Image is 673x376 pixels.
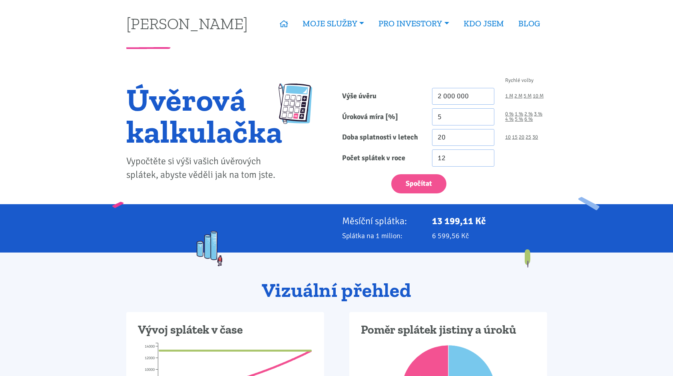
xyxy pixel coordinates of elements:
h3: Poměr splátek jistiny a úroků [361,322,536,338]
tspan: 10000 [144,367,154,372]
label: Počet splátek v roce [336,149,426,167]
a: PRO INVESTORY [371,14,456,33]
p: 6 599,56 Kč [432,230,547,241]
a: 1 M [505,94,513,99]
a: [PERSON_NAME] [126,16,248,31]
a: 6 % [524,117,533,122]
h1: Úvěrová kalkulačka [126,84,283,147]
p: Měsíční splátka: [342,215,421,227]
a: 5 M [524,94,532,99]
button: Spočítat [391,174,446,194]
a: 25 [526,135,531,140]
a: 15 [512,135,518,140]
span: Rychlé volby [505,78,534,83]
a: 2 % [524,111,533,117]
a: 30 [532,135,538,140]
h3: Vývoj splátek v čase [138,322,313,338]
label: Výše úvěru [336,88,426,105]
h2: Vizuální přehled [126,280,547,301]
tspan: 12000 [144,356,154,360]
p: Vypočtěte si výši vašich úvěrových splátek, abyste věděli jak na tom jste. [126,155,283,182]
a: 0 % [505,111,514,117]
a: BLOG [511,14,547,33]
a: MOJE SLUŽBY [295,14,371,33]
label: Doba splatnosti v letech [336,129,426,146]
a: 10 M [533,94,544,99]
p: Splátka na 1 milion: [342,230,421,241]
a: 4 % [505,117,514,122]
label: Úroková míra [%] [336,108,426,125]
p: 13 199,11 Kč [432,215,547,227]
a: 1 % [515,111,523,117]
a: 20 [519,135,524,140]
a: KDO JSEM [456,14,511,33]
a: 10 [505,135,511,140]
a: 5 % [515,117,523,122]
a: 3 % [534,111,542,117]
tspan: 14000 [144,344,154,349]
a: 2 M [514,94,522,99]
